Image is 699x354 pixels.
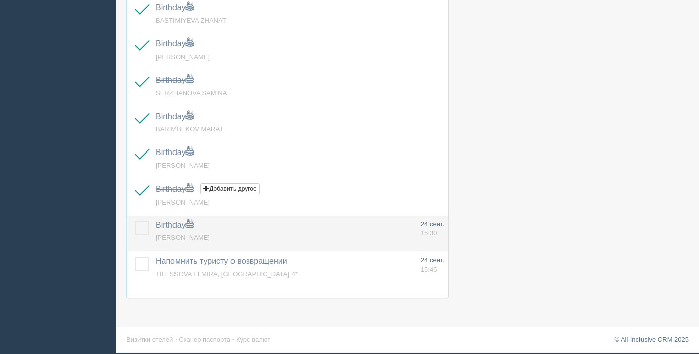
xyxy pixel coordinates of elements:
a: Birthday [156,185,194,193]
a: [PERSON_NAME] [156,198,210,206]
a: BARIMBEKOV MARAT [156,125,223,133]
a: Визитки отелей [126,336,173,343]
span: · [175,336,177,343]
span: 24 сент. [421,256,444,264]
span: 15:30 [421,229,437,237]
a: Birthday [156,148,194,157]
a: Курс валют [236,336,270,343]
a: Сканер паспорта [179,336,230,343]
a: [PERSON_NAME] [156,53,210,61]
a: Birthday [156,3,194,12]
a: SERZHANOVA SAMINA [156,89,227,97]
a: [PERSON_NAME] [156,234,210,241]
a: 24 сент. 15:45 [421,256,444,274]
a: 24 сент. 15:30 [421,220,444,238]
a: Birthday [156,39,194,48]
a: Birthday [156,76,194,84]
a: Birthday [156,112,194,121]
span: 15:45 [421,266,437,273]
button: Добавить другое [200,183,259,194]
span: · [232,336,235,343]
a: Напомнить туристу о возвращении [156,257,287,265]
a: Birthday [156,221,194,229]
a: [PERSON_NAME] [156,162,210,169]
a: © All-Inclusive CRM 2025 [614,336,689,343]
a: BASTIMIYEVA ZHANAT [156,17,226,24]
span: 24 сент. [421,220,444,228]
a: TILESSOVA ELMIRA, [GEOGRAPHIC_DATA] 4* [156,270,298,278]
